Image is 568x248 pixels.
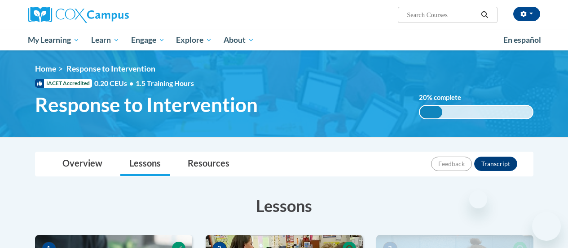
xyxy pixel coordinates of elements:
[28,7,129,23] img: Cox Campus
[474,157,517,171] button: Transcript
[129,79,133,87] span: •
[136,79,194,87] span: 1.5 Training Hours
[35,93,258,117] span: Response to Intervention
[170,30,218,50] a: Explore
[431,157,472,171] button: Feedback
[224,35,254,45] span: About
[28,35,79,45] span: My Learning
[125,30,171,50] a: Engage
[53,152,111,176] a: Overview
[176,35,212,45] span: Explore
[498,31,547,50] a: En español
[406,9,478,20] input: Search Courses
[35,64,56,73] a: Home
[85,30,125,50] a: Learn
[469,190,487,208] iframe: Close message
[35,79,92,88] span: IACET Accredited
[218,30,260,50] a: About
[22,30,547,50] div: Main menu
[478,9,491,20] button: Search
[35,194,533,217] h3: Lessons
[419,93,471,103] label: % complete
[420,106,442,118] div: 20%
[28,7,190,23] a: Cox Campus
[66,64,155,73] span: Response to Intervention
[503,35,541,45] span: En español
[94,78,136,88] span: 0.20 CEUs
[22,30,86,50] a: My Learning
[179,152,238,176] a: Resources
[91,35,119,45] span: Learn
[419,94,427,101] span: 20
[120,152,170,176] a: Lessons
[532,212,561,241] iframe: Button to launch messaging window
[131,35,165,45] span: Engage
[513,7,540,21] button: Account Settings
